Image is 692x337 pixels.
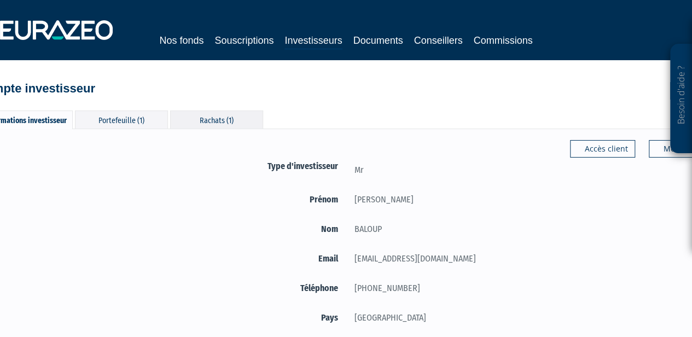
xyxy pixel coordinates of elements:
[675,50,688,148] p: Besoin d'aide ?
[353,33,403,48] a: Documents
[414,33,463,48] a: Conseillers
[284,33,342,50] a: Investisseurs
[170,111,263,129] div: Rachats (1)
[214,33,274,48] a: Souscriptions
[474,33,533,48] a: Commissions
[75,111,168,129] div: Portefeuille (1)
[570,140,635,158] a: Accès client
[159,33,203,48] a: Nos fonds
